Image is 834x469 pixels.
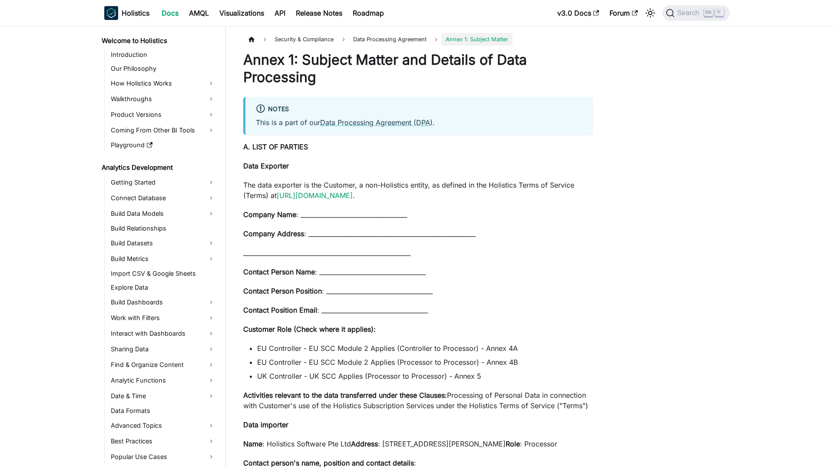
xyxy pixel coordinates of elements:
[243,33,593,46] nav: Breadcrumbs
[108,108,218,122] a: Product Versions
[122,8,149,18] b: Holistics
[108,434,218,448] a: Best Practices
[243,248,593,258] p: _______________________________________________________
[108,281,218,294] a: Explore Data
[108,450,218,464] a: Popular Use Cases
[257,357,593,367] li: EU Controller - EU SCC Module 2 Applies (Processor to Processor) - Annex 4B
[269,6,291,20] a: API
[291,6,347,20] a: Release Notes
[108,175,218,189] a: Getting Started
[243,287,322,295] strong: Contact Person Position
[108,327,218,340] a: Interact with Dashboards
[243,267,593,277] p: : ___________________________________
[243,268,315,276] strong: Contact Person Name
[108,63,218,75] a: Our Philosophy
[243,420,288,429] strong: Data importer
[108,92,218,106] a: Walkthroughs
[99,35,218,47] a: Welcome to Holistics
[243,51,593,86] h1: Annex 1: Subject Matter and Details of Data Processing
[108,389,218,403] a: Date & Time
[243,33,260,46] a: Home page
[243,180,593,201] p: The data exporter is the Customer, a non-Holistics entity, as defined in the Holistics Terms of S...
[243,286,593,296] p: : ___________________________________
[243,306,317,314] strong: Contact Position Email
[243,162,289,170] strong: Data Exporter
[214,6,269,20] a: Visualizations
[257,343,593,353] li: EU Controller - EU SCC Module 2 Applies (Controller to Processor) - Annex 4A
[108,252,218,266] a: Build Metrics
[108,358,218,372] a: Find & Organize Content
[108,191,218,205] a: Connect Database
[243,439,262,448] strong: Name
[257,371,593,381] li: UK Controller - UK SCC Applies (Processor to Processor) - Annex 5
[243,458,593,468] p: :
[441,33,513,46] span: Annex 1: Subject Matter
[270,33,338,46] span: Security & Compliance
[277,191,353,200] a: [URL][DOMAIN_NAME]
[243,391,447,400] strong: Activities relevant to the data transferred under these Clauses:
[351,439,378,448] strong: Address
[243,390,593,411] p: Processing of Personal Data in connection with Customer's use of the Holistics Subscription Servi...
[243,439,593,449] p: : Holistics Software Pte Ltd : [STREET_ADDRESS][PERSON_NAME] : Processor
[104,6,149,20] a: HolisticsHolistics
[108,405,218,417] a: Data Formats
[156,6,184,20] a: Docs
[675,9,705,17] span: Search
[243,210,296,219] strong: Company Name
[108,236,218,250] a: Build Datasets
[243,142,308,151] strong: A. LIST OF PARTIES
[104,6,118,20] img: Holistics
[108,139,218,151] a: Playground
[347,6,389,20] a: Roadmap
[349,33,431,46] span: Data Processing Agreement
[662,5,730,21] button: Search (Ctrl+K)
[320,118,433,127] a: Data Processing Agreement (DPA)
[243,325,376,334] strong: Customer Role (Check where it applies):
[99,162,218,174] a: Analytics Development
[643,6,657,20] button: Switch between dark and light mode (currently light mode)
[96,26,226,469] nav: Docs sidebar
[243,228,593,239] p: : _______________________________________________________
[108,222,218,234] a: Build Relationships
[256,117,582,128] p: This is a part of our .
[108,49,218,61] a: Introduction
[108,311,218,325] a: Work with Filters
[243,229,304,238] strong: Company Address
[108,342,218,356] a: Sharing Data
[108,373,218,387] a: Analytic Functions
[243,459,414,467] strong: Contact person's name, position and contact details
[108,207,218,221] a: Build Data Models
[243,305,593,315] p: : ___________________________________
[243,209,593,220] p: : ___________________________________
[552,6,604,20] a: v3.0 Docs
[256,104,582,115] div: Notes
[108,295,218,309] a: Build Dashboards
[715,9,724,17] kbd: K
[604,6,643,20] a: Forum
[108,123,218,137] a: Coming From Other BI Tools
[506,439,520,448] strong: Role
[108,76,218,90] a: How Holistics Works
[184,6,214,20] a: AMQL
[108,419,218,433] a: Advanced Topics
[108,268,218,280] a: Import CSV & Google Sheets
